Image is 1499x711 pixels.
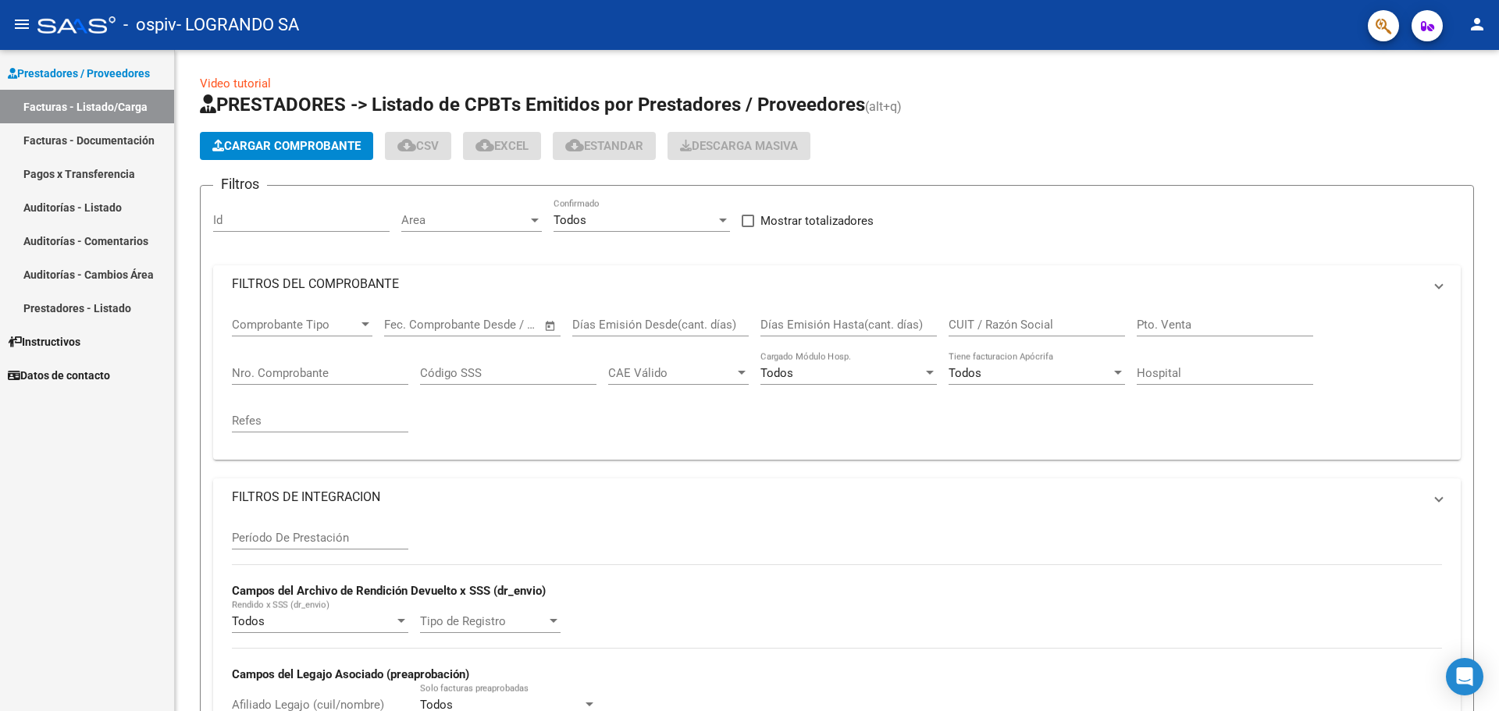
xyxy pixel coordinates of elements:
[200,76,271,91] a: Video tutorial
[232,667,469,681] strong: Campos del Legajo Asociado (preaprobación)
[385,132,451,160] button: CSV
[232,318,358,332] span: Comprobante Tipo
[554,213,586,227] span: Todos
[1446,658,1483,695] div: Open Intercom Messenger
[200,132,373,160] button: Cargar Comprobante
[213,173,267,195] h3: Filtros
[475,136,494,155] mat-icon: cloud_download
[401,213,528,227] span: Area
[12,15,31,34] mat-icon: menu
[608,366,735,380] span: CAE Válido
[463,132,541,160] button: EXCEL
[212,139,361,153] span: Cargar Comprobante
[668,132,810,160] button: Descarga Masiva
[949,366,981,380] span: Todos
[760,212,874,230] span: Mostrar totalizadores
[420,614,547,628] span: Tipo de Registro
[213,265,1461,303] mat-expansion-panel-header: FILTROS DEL COMPROBANTE
[680,139,798,153] span: Descarga Masiva
[200,94,865,116] span: PRESTADORES -> Listado de CPBTs Emitidos por Prestadores / Proveedores
[542,317,560,335] button: Open calendar
[232,276,1423,293] mat-panel-title: FILTROS DEL COMPROBANTE
[232,584,546,598] strong: Campos del Archivo de Rendición Devuelto x SSS (dr_envio)
[213,478,1461,516] mat-expansion-panel-header: FILTROS DE INTEGRACION
[760,366,793,380] span: Todos
[565,136,584,155] mat-icon: cloud_download
[232,614,265,628] span: Todos
[384,318,435,332] input: Start date
[176,8,299,42] span: - LOGRANDO SA
[397,139,439,153] span: CSV
[565,139,643,153] span: Estandar
[8,65,150,82] span: Prestadores / Proveedores
[449,318,525,332] input: End date
[668,132,810,160] app-download-masive: Descarga masiva de comprobantes (adjuntos)
[397,136,416,155] mat-icon: cloud_download
[475,139,529,153] span: EXCEL
[8,367,110,384] span: Datos de contacto
[8,333,80,350] span: Instructivos
[213,303,1461,460] div: FILTROS DEL COMPROBANTE
[123,8,176,42] span: - ospiv
[1468,15,1487,34] mat-icon: person
[232,489,1423,506] mat-panel-title: FILTROS DE INTEGRACION
[553,132,656,160] button: Estandar
[865,99,902,114] span: (alt+q)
